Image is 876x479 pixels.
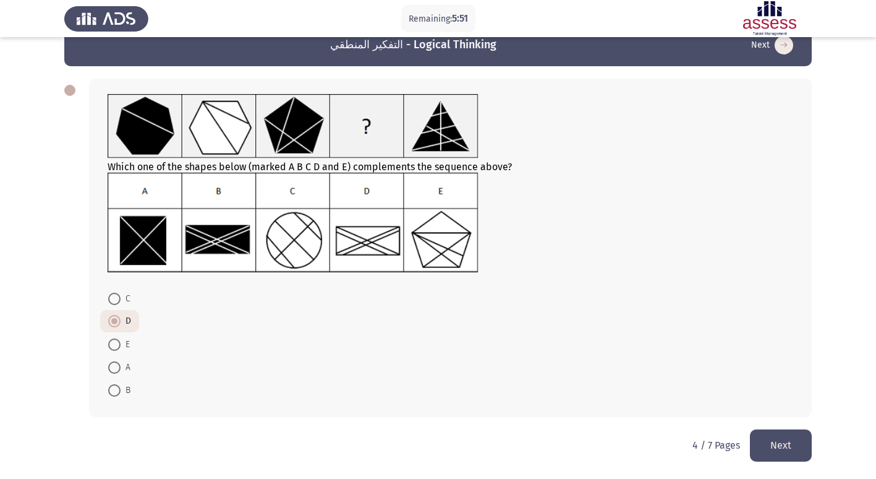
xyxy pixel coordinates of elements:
[121,360,130,375] span: A
[121,291,130,306] span: C
[747,35,797,55] button: load next page
[64,1,148,36] img: Assess Talent Management logo
[409,11,468,27] p: Remaining:
[121,383,130,398] span: B
[121,314,131,329] span: D
[452,12,468,24] span: 5:51
[728,1,812,36] img: Assessment logo of Assessment En (Focus & 16PD)
[108,173,478,273] img: UkFYYl8wMDFfQi5wbmcxNjkxMjI3NTEyMjk4.png
[692,439,740,451] p: 4 / 7 Pages
[750,429,812,461] button: load next page
[121,337,130,352] span: E
[108,94,478,158] img: UkFYYl8wMDFfQS5wbmcxNjkxMjI3NjExNTgy.png
[330,37,496,53] h3: التفكير المنطقي - Logical Thinking
[108,94,793,275] div: Which one of the shapes below (marked A B C D and E) complements the sequence above?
